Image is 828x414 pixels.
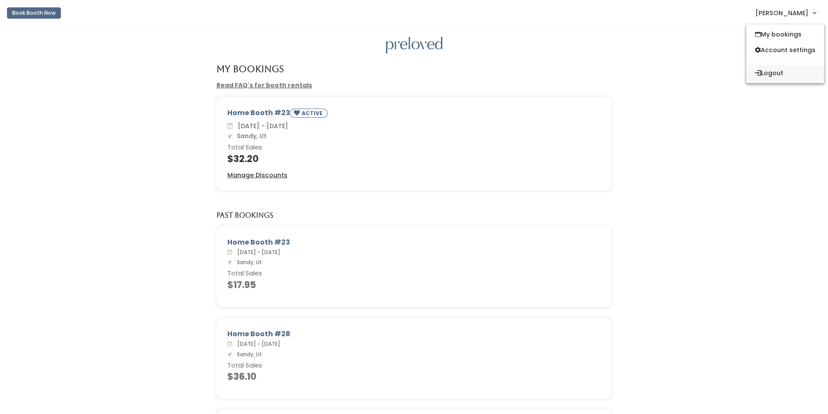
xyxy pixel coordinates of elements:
[227,371,601,381] h4: $36.10
[302,109,324,117] small: ACTIVE
[227,108,601,121] div: Home Booth #23
[227,237,601,248] div: Home Booth #23
[227,171,287,180] a: Manage Discounts
[755,8,808,18] span: [PERSON_NAME]
[7,7,61,19] button: Book Booth Now
[227,362,601,369] h6: Total Sales
[233,258,262,266] span: Sandy, Ut
[746,42,824,58] a: Account settings
[386,37,442,54] img: preloved logo
[216,212,273,219] h5: Past Bookings
[234,122,288,130] span: [DATE] - [DATE]
[234,340,280,348] span: [DATE] - [DATE]
[233,132,266,140] span: Sandy, Ut
[747,3,825,22] a: [PERSON_NAME]
[216,64,284,74] h4: My Bookings
[216,81,312,89] a: Read FAQ's for booth rentals
[746,26,824,42] a: My bookings
[746,65,824,81] button: Logout
[227,280,601,290] h4: $17.95
[227,144,601,151] h6: Total Sales
[227,154,601,164] h4: $32.20
[234,248,280,256] span: [DATE] - [DATE]
[7,3,61,23] a: Book Booth Now
[227,270,601,277] h6: Total Sales
[227,329,601,339] div: Home Booth #28
[233,351,262,358] span: Sandy, Ut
